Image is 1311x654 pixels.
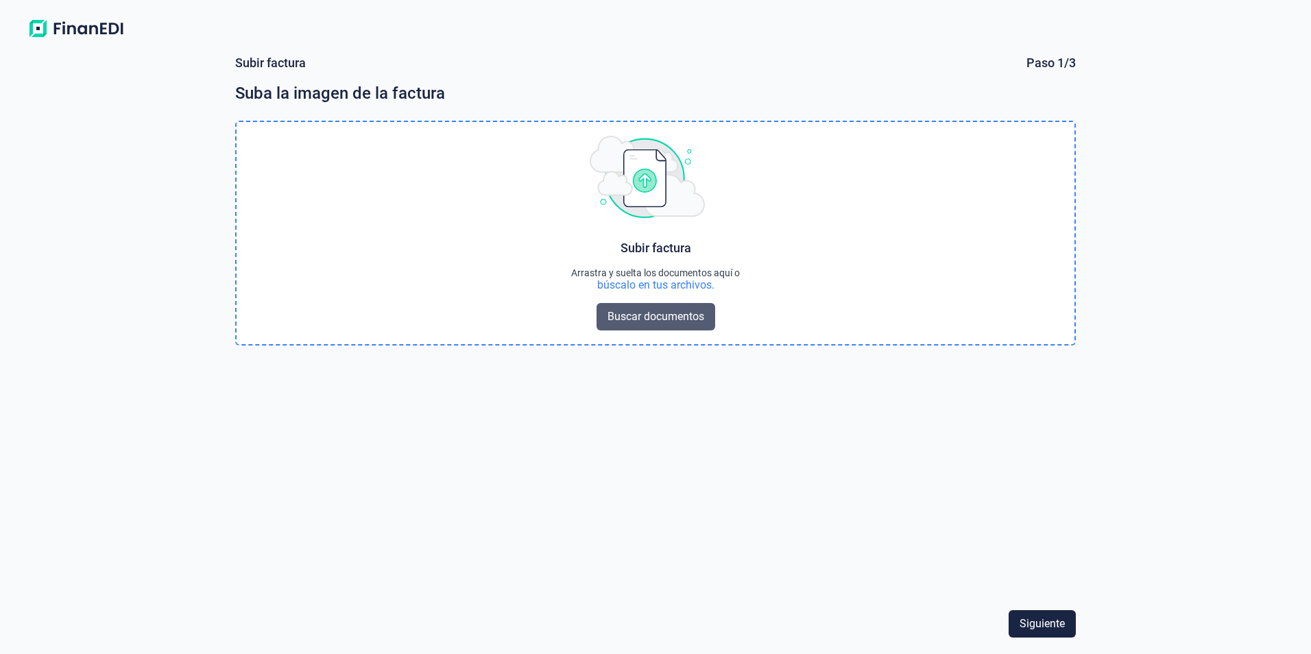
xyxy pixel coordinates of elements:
div: búscalo en tus archivos. [571,278,740,292]
div: Suba la imagen de la factura [235,82,1077,104]
div: Subir factura [235,55,306,71]
div: Subir factura [621,240,691,256]
img: Logo de aplicación [22,16,130,41]
button: Siguiente [1009,610,1076,638]
div: Arrastra y suelta los documentos aquí o [571,267,740,278]
button: Buscar documentos [597,303,715,330]
span: Buscar documentos [608,308,704,325]
span: Siguiente [1020,616,1065,632]
img: upload img [590,136,705,218]
div: Paso 1/3 [1026,55,1076,71]
div: búscalo en tus archivos. [597,278,714,292]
